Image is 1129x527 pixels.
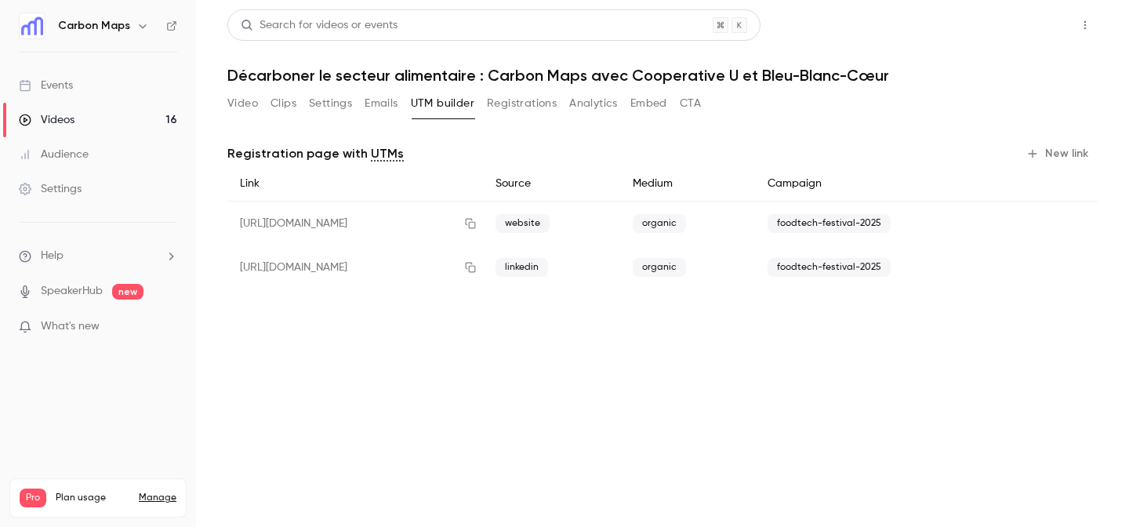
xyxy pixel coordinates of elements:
div: Source [483,166,619,202]
div: Settings [19,181,82,197]
div: Campaign [755,166,1011,202]
div: Search for videos or events [241,17,398,34]
a: Manage [139,492,176,504]
span: Pro [20,489,46,507]
button: Share [998,9,1060,41]
button: Registrations [487,91,557,116]
h1: Décarboner le secteur alimentaire : Carbon Maps avec Cooperative U et Bleu-Blanc-Cœur [227,66,1098,85]
button: Embed [630,91,667,116]
a: UTMs [371,144,404,163]
span: What's new [41,318,100,335]
li: help-dropdown-opener [19,248,177,264]
button: New link [1020,141,1098,166]
span: Help [41,248,64,264]
span: foodtech-festival-2025 [768,214,891,233]
h6: Carbon Maps [58,18,130,34]
div: Videos [19,112,74,128]
button: Video [227,91,258,116]
button: CTA [680,91,701,116]
p: Registration page with [227,144,404,163]
img: Carbon Maps [20,13,45,38]
span: organic [633,258,686,277]
div: Link [227,166,483,202]
div: [URL][DOMAIN_NAME] [227,245,483,289]
button: Analytics [569,91,618,116]
div: Medium [620,166,756,202]
span: Plan usage [56,492,129,504]
button: Emails [365,91,398,116]
div: Audience [19,147,89,162]
button: Settings [309,91,352,116]
a: SpeakerHub [41,283,103,300]
button: Top Bar Actions [1073,13,1098,38]
div: Events [19,78,73,93]
span: new [112,284,143,300]
button: Clips [270,91,296,116]
div: [URL][DOMAIN_NAME] [227,202,483,246]
button: UTM builder [411,91,474,116]
span: website [496,214,550,233]
span: foodtech-festival-2025 [768,258,891,277]
span: organic [633,214,686,233]
span: linkedin [496,258,548,277]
